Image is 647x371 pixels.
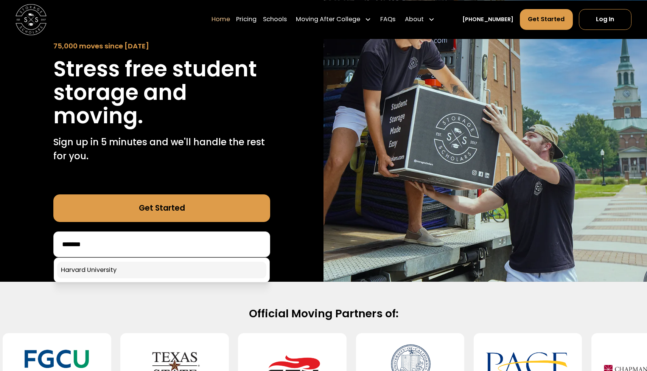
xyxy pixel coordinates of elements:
[53,135,270,163] p: Sign up in 5 minutes and we'll handle the rest for you.
[462,15,513,23] a: [PHONE_NUMBER]
[293,9,374,30] div: Moving After College
[53,57,270,128] h1: Stress free student storage and moving.
[212,9,230,30] a: Home
[16,4,47,35] a: home
[405,15,424,24] div: About
[53,41,270,51] div: 75,000 moves since [DATE]
[579,9,631,30] a: Log In
[380,9,395,30] a: FAQs
[520,9,573,30] a: Get Started
[76,307,571,321] h2: Official Moving Partners of:
[402,9,438,30] div: About
[236,9,257,30] a: Pricing
[296,15,360,24] div: Moving After College
[263,9,287,30] a: Schools
[16,4,47,35] img: Storage Scholars main logo
[53,194,270,222] a: Get Started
